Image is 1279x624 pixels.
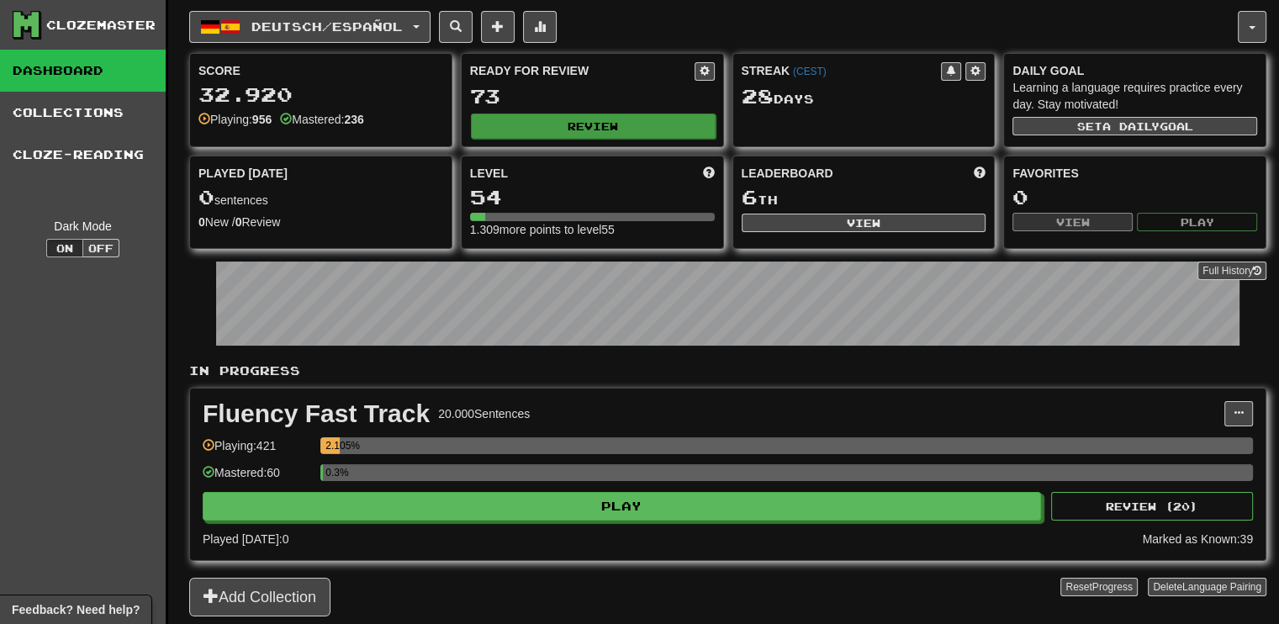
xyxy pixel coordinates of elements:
[742,84,774,108] span: 28
[198,62,443,79] div: Score
[189,362,1266,379] p: In Progress
[198,187,443,209] div: sentences
[12,601,140,618] span: Open feedback widget
[439,11,473,43] button: Search sentences
[742,214,986,232] button: View
[438,405,530,422] div: 20.000 Sentences
[325,437,340,454] div: 2.105%
[46,239,83,257] button: On
[1051,492,1253,521] button: Review (20)
[742,185,758,209] span: 6
[198,165,288,182] span: Played [DATE]
[1102,120,1160,132] span: a daily
[203,492,1041,521] button: Play
[470,165,508,182] span: Level
[1012,79,1257,113] div: Learning a language requires practice every day. Stay motivated!
[470,221,715,238] div: 1.309 more points to level 55
[1012,62,1257,79] div: Daily Goal
[1148,578,1266,596] button: DeleteLanguage Pairing
[13,218,153,235] div: Dark Mode
[793,66,827,77] a: (CEST)
[198,111,272,128] div: Playing:
[471,114,716,139] button: Review
[252,113,272,126] strong: 956
[1012,213,1133,231] button: View
[742,62,942,79] div: Streak
[189,578,330,616] button: Add Collection
[280,111,364,128] div: Mastered:
[198,214,443,230] div: New / Review
[1182,581,1261,593] span: Language Pairing
[1012,117,1257,135] button: Seta dailygoal
[189,11,431,43] button: Deutsch/Español
[1012,187,1257,208] div: 0
[203,532,288,546] span: Played [DATE]: 0
[251,19,403,34] span: Deutsch / Español
[203,464,312,492] div: Mastered: 60
[1012,165,1257,182] div: Favorites
[470,187,715,208] div: 54
[46,17,156,34] div: Clozemaster
[1060,578,1137,596] button: ResetProgress
[470,62,695,79] div: Ready for Review
[1197,262,1266,280] a: Full History
[344,113,363,126] strong: 236
[235,215,242,229] strong: 0
[523,11,557,43] button: More stats
[742,86,986,108] div: Day s
[1092,581,1133,593] span: Progress
[1142,531,1253,547] div: Marked as Known: 39
[470,86,715,107] div: 73
[198,84,443,105] div: 32.920
[742,187,986,209] div: th
[703,165,715,182] span: Score more points to level up
[203,401,430,426] div: Fluency Fast Track
[481,11,515,43] button: Add sentence to collection
[82,239,119,257] button: Off
[742,165,833,182] span: Leaderboard
[1137,213,1257,231] button: Play
[974,165,986,182] span: This week in points, UTC
[198,215,205,229] strong: 0
[198,185,214,209] span: 0
[203,437,312,465] div: Playing: 421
